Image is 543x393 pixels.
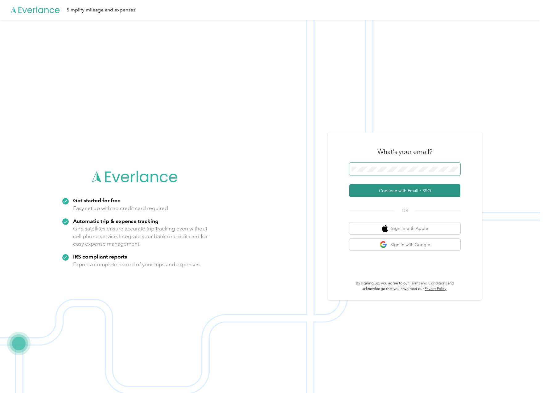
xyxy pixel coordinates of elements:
button: google logoSign in with Google [349,239,460,251]
strong: IRS compliant reports [73,253,127,260]
p: GPS satellites ensure accurate trip tracking even without cell phone service. Integrate your bank... [73,225,208,248]
button: Continue with Email / SSO [349,184,460,197]
p: Export a complete record of your trips and expenses. [73,261,201,268]
span: OR [394,207,416,214]
img: apple logo [382,225,388,232]
p: Easy set up with no credit card required [73,205,168,212]
a: Privacy Policy [425,287,446,291]
button: apple logoSign in with Apple [349,222,460,234]
a: Terms and Conditions [410,281,447,286]
strong: Get started for free [73,197,121,204]
h3: What's your email? [377,147,432,156]
p: By signing up, you agree to our and acknowledge that you have read our . [349,281,460,292]
img: google logo [380,241,387,249]
strong: Automatic trip & expense tracking [73,218,158,224]
div: Simplify mileage and expenses [67,6,135,14]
